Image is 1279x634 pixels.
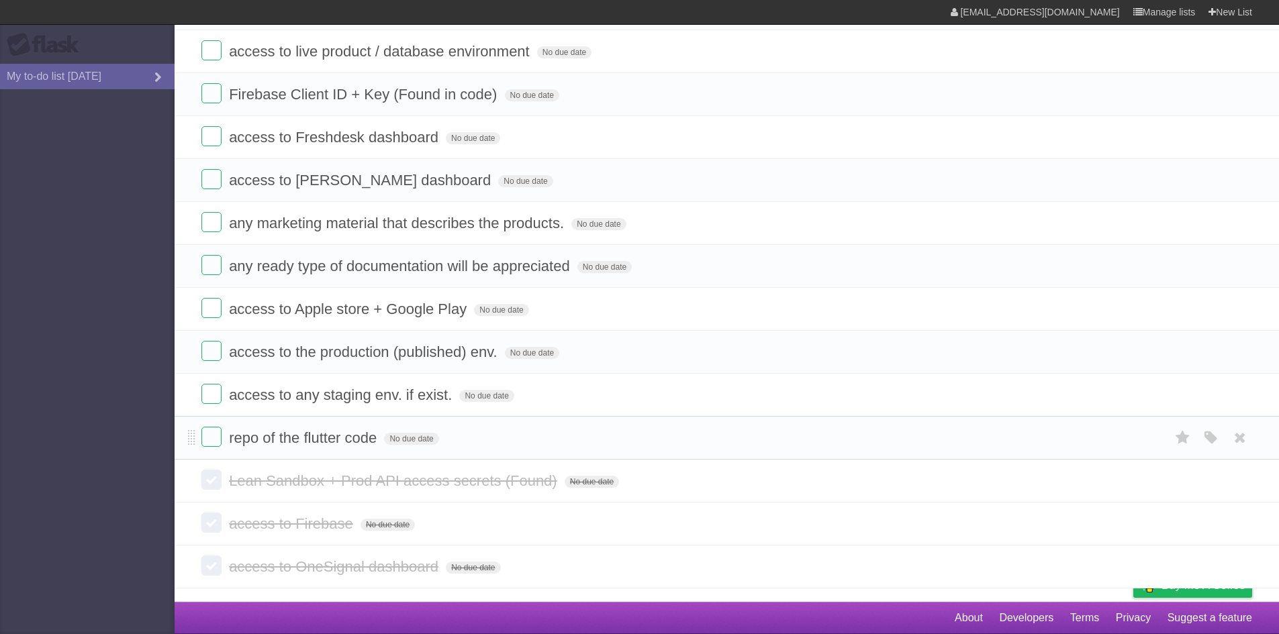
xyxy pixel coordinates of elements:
span: Buy me a coffee [1162,574,1245,597]
label: Done [201,212,222,232]
label: Done [201,126,222,146]
label: Done [201,427,222,447]
a: Suggest a feature [1168,605,1252,631]
span: No due date [537,46,591,58]
span: access to Firebase [229,515,357,532]
span: access to OneSignal dashboard [229,558,442,575]
span: No due date [577,261,632,273]
span: No due date [505,89,559,101]
span: No due date [571,218,626,230]
label: Done [201,341,222,361]
span: access to the production (published) env. [229,344,501,360]
span: Firebase Client ID + Key (Found in code) [229,86,500,103]
span: repo of the flutter code [229,429,380,446]
span: access to any staging env. if exist. [229,386,455,403]
label: Done [201,298,222,318]
span: No due date [474,304,528,316]
span: No due date [446,132,500,144]
span: access to [PERSON_NAME] dashboard [229,172,494,189]
label: Done [201,384,222,404]
label: Done [201,83,222,103]
span: No due date [384,433,438,445]
label: Done [201,40,222,60]
label: Done [201,255,222,275]
label: Done [201,513,222,533]
label: Done [201,556,222,576]
span: Lean Sandbox + Prod API access secrets (Found) [229,472,561,489]
label: Done [201,169,222,189]
span: No due date [361,519,415,531]
a: About [955,605,983,631]
span: any ready type of documentation will be appreciated [229,258,573,274]
div: Flask [7,33,87,57]
label: Star task [1170,427,1196,449]
span: No due date [565,476,619,488]
a: Terms [1070,605,1100,631]
span: access to Apple store + Google Play [229,301,470,317]
span: any marketing material that describes the products. [229,215,567,231]
span: No due date [459,390,514,402]
label: Done [201,470,222,490]
a: Privacy [1116,605,1151,631]
a: Developers [999,605,1053,631]
span: access to live product / database environment [229,43,533,60]
span: No due date [498,175,553,187]
span: No due date [505,347,559,359]
span: No due date [446,562,500,574]
span: access to Freshdesk dashboard [229,129,442,146]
